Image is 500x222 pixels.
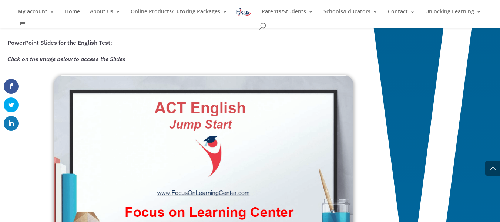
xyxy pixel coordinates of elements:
a: About Us [90,9,121,21]
a: Schools/Educators [323,9,378,21]
a: Online Products/Tutoring Packages [131,9,228,21]
a: Home [65,9,80,21]
a: Parents/Students [262,9,313,21]
a: My account [18,9,55,21]
a: Unlocking Learning [425,9,481,21]
em: Click on the image below to access the Slides [7,55,125,63]
a: Contact [388,9,415,21]
p: PowerPoint Slides for the English Test; [7,37,403,54]
img: Focus on Learning [236,7,251,17]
